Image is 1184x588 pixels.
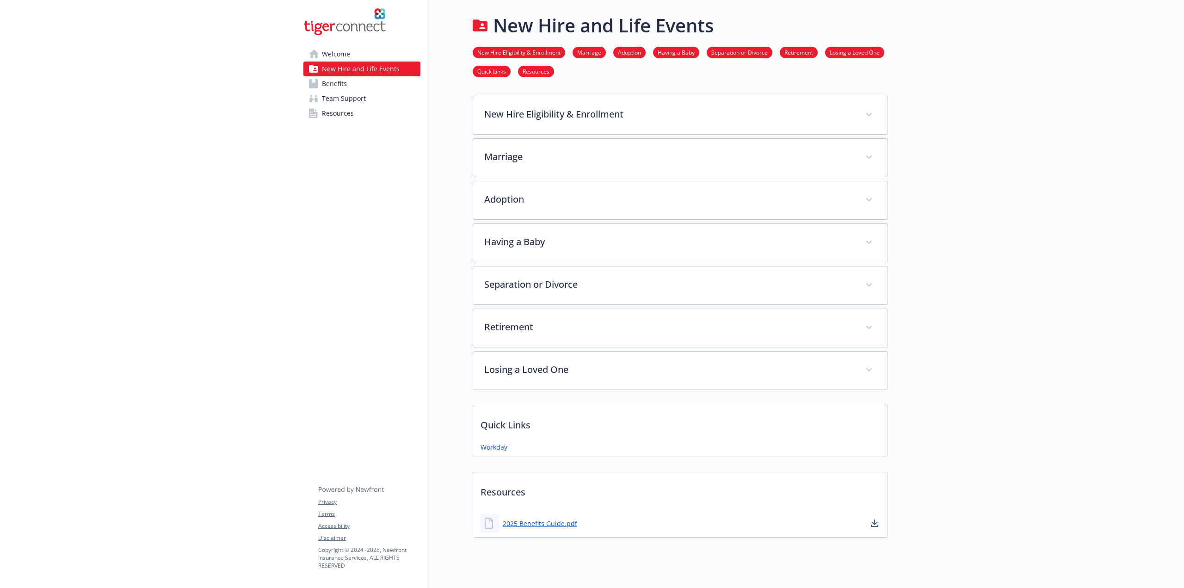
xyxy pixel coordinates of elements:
[303,106,420,121] a: Resources
[869,518,880,529] a: download document
[473,472,888,507] p: Resources
[303,76,420,91] a: Benefits
[473,67,511,75] a: Quick Links
[473,139,888,177] div: Marriage
[484,107,854,121] p: New Hire Eligibility & Enrollment
[473,96,888,134] div: New Hire Eligibility & Enrollment
[322,62,400,76] span: New Hire and Life Events
[707,48,772,56] a: Separation or Divorce
[322,47,350,62] span: Welcome
[825,48,884,56] a: Losing a Loved One
[473,309,888,347] div: Retirement
[484,320,854,334] p: Retirement
[484,363,854,377] p: Losing a Loved One
[653,48,699,56] a: Having a Baby
[484,278,854,291] p: Separation or Divorce
[473,266,888,304] div: Separation or Divorce
[484,192,854,206] p: Adoption
[318,522,420,530] a: Accessibility
[473,405,888,439] p: Quick Links
[303,47,420,62] a: Welcome
[484,235,854,249] p: Having a Baby
[303,91,420,106] a: Team Support
[322,91,366,106] span: Team Support
[503,519,577,528] a: 2025 Benefits Guide.pdf
[322,106,354,121] span: Resources
[318,498,420,506] a: Privacy
[518,67,554,75] a: Resources
[473,224,888,262] div: Having a Baby
[484,150,854,164] p: Marriage
[318,546,420,569] p: Copyright © 2024 - 2025 , Newfront Insurance Services, ALL RIGHTS RESERVED
[318,534,420,542] a: Disclaimer
[473,48,565,56] a: New Hire Eligibility & Enrollment
[322,76,347,91] span: Benefits
[473,181,888,219] div: Adoption
[780,48,818,56] a: Retirement
[303,62,420,76] a: New Hire and Life Events
[473,352,888,390] div: Losing a Loved One
[613,48,646,56] a: Adoption
[573,48,606,56] a: Marriage
[318,510,420,518] a: Terms
[481,442,507,452] a: Workday
[493,12,714,39] h1: New Hire and Life Events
